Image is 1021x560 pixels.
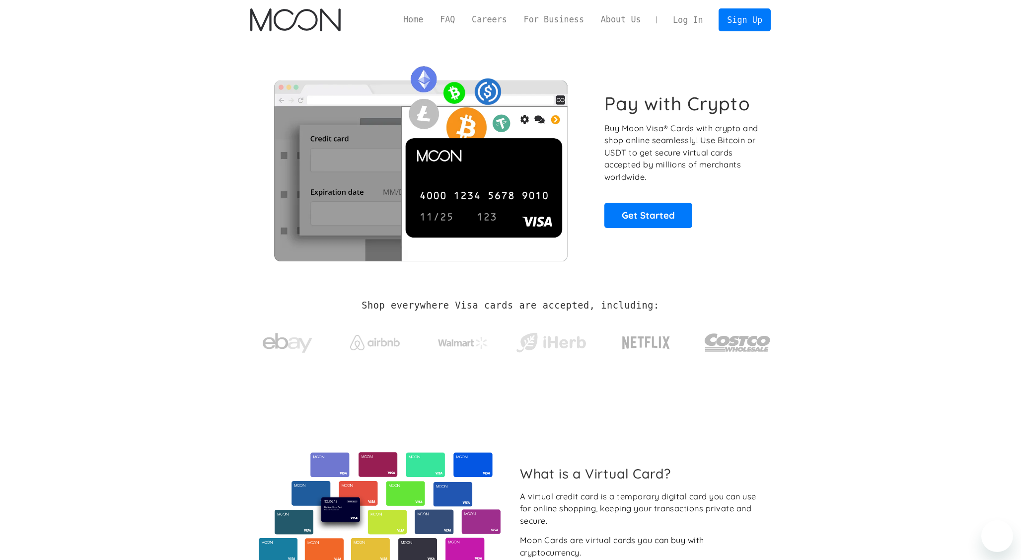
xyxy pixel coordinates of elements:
[520,490,763,527] div: A virtual credit card is a temporary digital card you can use for online shopping, keeping your t...
[664,9,711,31] a: Log In
[704,324,771,361] img: Costco
[981,520,1013,552] iframe: Кнопка запуска окна обмена сообщениями
[704,314,771,366] a: Costco
[602,320,691,360] a: Netflix
[592,13,650,26] a: About Us
[515,13,592,26] a: For Business
[463,13,515,26] a: Careers
[250,318,324,364] a: ebay
[520,534,763,559] div: Moon Cards are virtual cards you can buy with cryptocurrency.
[514,320,588,361] a: iHerb
[438,337,488,349] img: Walmart
[520,466,763,481] h2: What is a Virtual Card?
[338,325,412,355] a: Airbnb
[621,330,671,355] img: Netflix
[426,327,500,354] a: Walmart
[604,203,692,228] a: Get Started
[604,92,750,115] h1: Pay with Crypto
[514,330,588,356] img: iHerb
[250,59,590,261] img: Moon Cards let you spend your crypto anywhere Visa is accepted.
[395,13,432,26] a: Home
[432,13,463,26] a: FAQ
[604,122,760,183] p: Buy Moon Visa® Cards with crypto and shop online seamlessly! Use Bitcoin or USDT to get secure vi...
[719,8,770,31] a: Sign Up
[263,327,312,359] img: ebay
[250,8,340,31] img: Moon Logo
[350,335,400,350] img: Airbnb
[250,8,340,31] a: home
[362,300,659,311] h2: Shop everywhere Visa cards are accepted, including:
